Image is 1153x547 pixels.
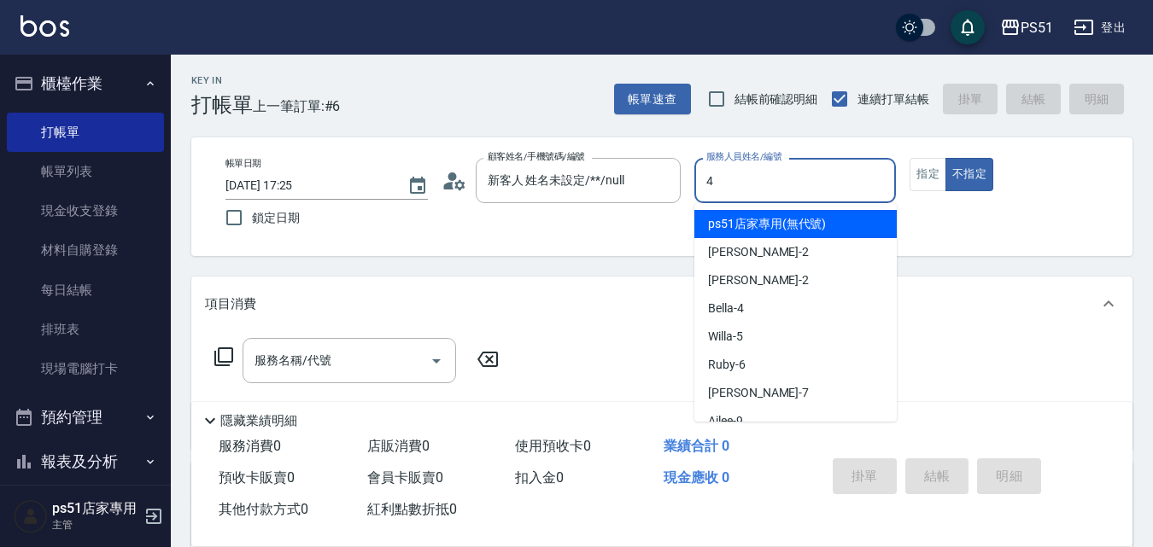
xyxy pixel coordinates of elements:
span: 紅利點數折抵 0 [367,501,457,517]
h2: Key In [191,75,253,86]
button: 櫃檯作業 [7,61,164,106]
span: 店販消費 0 [367,438,430,454]
span: [PERSON_NAME] -7 [708,384,809,402]
h3: 打帳單 [191,93,253,117]
label: 顧客姓名/手機號碼/編號 [488,150,585,163]
span: 結帳前確認明細 [735,90,818,108]
span: 服務消費 0 [219,438,281,454]
a: 帳單列表 [7,152,164,191]
span: 扣入金 0 [515,469,564,486]
button: 報表及分析 [7,439,164,484]
button: 不指定 [945,158,993,191]
span: [PERSON_NAME] -2 [708,271,809,289]
button: 帳單速查 [614,84,691,115]
a: 排班表 [7,310,164,349]
span: 連續打單結帳 [857,90,929,108]
a: 材料自購登錄 [7,230,164,270]
a: 每日結帳 [7,271,164,310]
p: 項目消費 [205,295,256,313]
img: Logo [20,15,69,37]
span: 使用預收卡 0 [515,438,591,454]
input: YYYY/MM/DD hh:mm [225,172,390,200]
button: PS51 [993,10,1060,45]
span: 上一筆訂單:#6 [253,96,341,117]
h5: ps51店家專用 [52,500,139,517]
button: Choose date, selected date is 2025-08-14 [397,166,438,207]
span: [PERSON_NAME] -2 [708,243,809,261]
span: 其他付款方式 0 [219,501,308,517]
button: save [951,10,985,44]
span: 預收卡販賣 0 [219,469,295,486]
button: 登出 [1067,12,1133,44]
label: 帳單日期 [225,157,261,170]
div: 項目消費 [191,276,1133,331]
span: Ailee -9 [708,412,743,430]
span: 業績合計 0 [664,438,729,454]
a: 打帳單 [7,113,164,152]
span: ps51店家專用 (無代號) [708,215,826,233]
label: 服務人員姓名/編號 [706,150,781,163]
a: 現金收支登錄 [7,191,164,230]
p: 主管 [52,517,139,532]
button: 客戶管理 [7,483,164,527]
button: 指定 [910,158,946,191]
p: 隱藏業績明細 [220,412,297,430]
button: 預約管理 [7,395,164,439]
button: Open [423,347,450,375]
span: 現金應收 0 [664,469,729,486]
div: PS51 [1021,17,1053,38]
a: 現場電腦打卡 [7,349,164,388]
img: Person [14,499,48,533]
span: Bella -4 [708,300,744,317]
span: 鎖定日期 [252,209,300,227]
span: Ruby -6 [708,356,746,374]
span: Willa -5 [708,328,743,346]
span: 會員卡販賣 0 [367,469,443,486]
